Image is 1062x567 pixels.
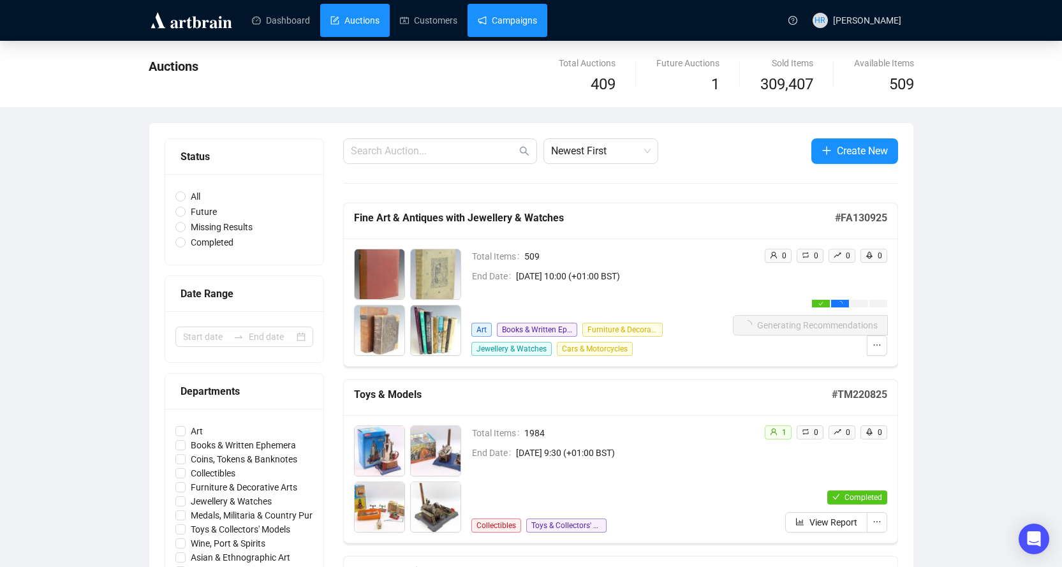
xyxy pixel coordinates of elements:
span: Toys & Collectors' Models [186,522,295,536]
span: retweet [802,251,809,259]
span: 0 [814,428,818,437]
span: All [186,189,205,203]
span: Coins, Tokens & Banknotes [186,452,302,466]
span: Collectibles [471,519,521,533]
img: logo [149,10,234,31]
span: End Date [472,269,516,283]
img: 3_1.jpg [355,482,404,532]
span: 409 [591,75,616,93]
span: Toys & Collectors' Models [526,519,607,533]
input: End date [249,330,294,344]
h5: # FA130925 [835,210,887,226]
span: check [832,493,840,501]
span: rise [834,251,841,259]
img: 2_1.jpg [411,426,461,476]
span: ellipsis [873,517,881,526]
span: user [770,428,778,436]
span: plus [822,145,832,156]
span: question-circle [788,16,797,25]
a: Fine Art & Antiques with Jewellery & Watches#FA130925Total Items509End Date[DATE] 10:00 (+01:00 B... [343,203,898,367]
span: Total Items [472,426,524,440]
span: [PERSON_NAME] [833,15,901,26]
img: 2003_1.jpg [355,306,404,355]
span: View Report [809,515,857,529]
span: Auctions [149,59,198,74]
input: Search Auction... [351,144,517,159]
span: 309,407 [760,73,813,97]
a: Customers [400,4,457,37]
span: Art [471,323,492,337]
h5: # TM220825 [832,387,887,402]
h5: Toys & Models [354,387,832,402]
span: Future [186,205,222,219]
img: 1_1.jpg [355,426,404,476]
span: loading [836,300,843,307]
span: [DATE] 10:00 (+01:00 BST) [516,269,733,283]
span: search [519,146,529,156]
span: 1 [782,428,786,437]
span: rise [834,428,841,436]
span: End Date [472,446,516,460]
span: 1 [711,75,719,93]
span: Furniture & Decorative Arts [186,480,302,494]
span: bar-chart [795,517,804,526]
a: Toys & Models#TM220825Total Items1984End Date[DATE] 9:30 (+01:00 BST)CollectiblesToys & Collector... [343,379,898,543]
img: 2004_1.jpg [411,306,461,355]
img: 2002_1.jpg [411,249,461,299]
span: Art [186,424,208,438]
span: retweet [802,428,809,436]
div: Departments [181,383,308,399]
span: 509 [889,75,914,93]
span: rocket [866,428,873,436]
h5: Fine Art & Antiques with Jewellery & Watches [354,210,835,226]
span: Medals, Militaria & Country Pursuits [186,508,337,522]
span: Asian & Ethnographic Art [186,550,295,564]
img: 2001_1.jpg [355,249,404,299]
span: swap-right [233,332,244,342]
span: Newest First [551,139,651,163]
span: 0 [878,251,882,260]
span: check [818,301,823,306]
span: Books & Written Ephemera [186,438,301,452]
span: Jewellery & Watches [186,494,277,508]
span: 1984 [524,426,754,440]
img: 4_1.jpg [411,482,461,532]
span: Completed [844,493,882,502]
div: Sold Items [760,56,813,70]
span: to [233,332,244,342]
span: 0 [782,251,786,260]
span: Jewellery & Watches [471,342,552,356]
div: Available Items [854,56,914,70]
a: Campaigns [478,4,537,37]
span: 0 [846,428,850,437]
button: Generating Recommendations [733,315,888,335]
div: Date Range [181,286,308,302]
button: Create New [811,138,898,164]
span: Books & Written Ephemera [497,323,577,337]
span: Completed [186,235,239,249]
span: 0 [878,428,882,437]
span: 0 [846,251,850,260]
span: Cars & Motorcycles [557,342,633,356]
span: Furniture & Decorative Arts [582,323,663,337]
div: Status [181,149,308,165]
div: Open Intercom Messenger [1019,524,1049,554]
span: Collectibles [186,466,240,480]
span: Create New [837,143,888,159]
span: 0 [814,251,818,260]
a: Dashboard [252,4,310,37]
span: rocket [866,251,873,259]
span: Total Items [472,249,524,263]
span: [DATE] 9:30 (+01:00 BST) [516,446,754,460]
span: Wine, Port & Spirits [186,536,270,550]
input: Start date [183,330,228,344]
span: user [770,251,778,259]
a: Auctions [330,4,380,37]
button: View Report [785,512,867,533]
div: Future Auctions [656,56,719,70]
span: ellipsis [873,341,881,350]
span: Missing Results [186,220,258,234]
div: Total Auctions [559,56,616,70]
span: 509 [524,249,733,263]
span: HR [815,14,825,27]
